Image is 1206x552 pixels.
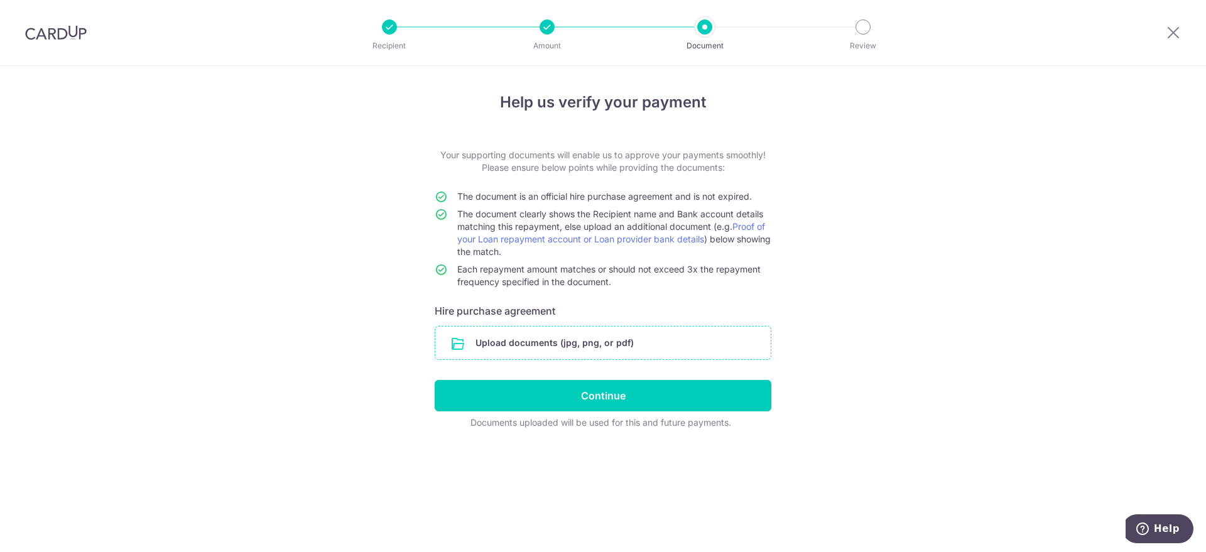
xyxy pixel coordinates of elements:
p: Your supporting documents will enable us to approve your payments smoothly! Please ensure below p... [435,149,771,174]
div: Upload documents (jpg, png, or pdf) [435,326,771,360]
h4: Help us verify your payment [435,91,771,114]
img: CardUp [25,25,87,40]
p: Amount [501,40,594,52]
div: Documents uploaded will be used for this and future payments. [435,416,766,429]
iframe: Opens a widget where you can find more information [1126,514,1193,546]
p: Recipient [343,40,436,52]
input: Continue [435,380,771,411]
span: The document clearly shows the Recipient name and Bank account details matching this repayment, e... [457,208,771,257]
span: The document is an official hire purchase agreement and is not expired. [457,191,752,202]
span: Each repayment amount matches or should not exceed 3x the repayment frequency specified in the do... [457,264,761,287]
p: Review [817,40,910,52]
p: Document [658,40,751,52]
h6: Hire purchase agreement [435,303,771,318]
